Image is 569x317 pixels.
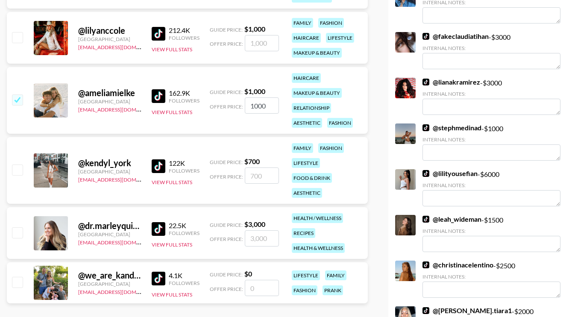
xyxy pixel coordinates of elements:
span: Offer Price: [210,41,243,47]
span: Guide Price: [210,159,243,165]
div: Internal Notes: [422,228,560,234]
img: TikTok [422,79,429,85]
div: - $ 1000 [422,123,560,161]
div: @ kendyl_york [78,158,141,168]
div: - $ 3000 [422,78,560,115]
strong: $ 3,000 [244,220,265,228]
div: family [292,143,313,153]
img: TikTok [422,307,429,314]
span: Guide Price: [210,222,243,228]
div: 4.1K [169,271,199,280]
div: family [292,18,313,28]
img: TikTok [152,222,165,236]
img: TikTok [422,124,429,131]
div: Internal Notes: [422,136,560,143]
div: Followers [169,230,199,236]
div: lifestyle [326,33,354,43]
span: Offer Price: [210,173,243,180]
div: makeup & beauty [292,48,342,58]
a: @lilityousefian [422,169,478,178]
div: fashion [318,18,344,28]
div: - $ 3000 [422,32,560,69]
img: TikTok [422,170,429,177]
button: View Full Stats [152,46,192,53]
input: 0 [245,280,279,296]
strong: $ 1,000 [244,87,265,95]
div: haircare [292,73,321,83]
div: recipes [292,228,315,238]
div: @ we_are_kandels [78,270,141,281]
div: lifestyle [292,270,320,280]
a: [EMAIL_ADDRESS][DOMAIN_NAME] [78,175,164,183]
input: 1,000 [245,97,279,114]
div: Internal Notes: [422,45,560,51]
img: TikTok [152,159,165,173]
img: TikTok [152,272,165,285]
a: @[PERSON_NAME].tiara1 [422,306,512,315]
span: Guide Price: [210,26,243,33]
span: Offer Price: [210,236,243,242]
img: TikTok [152,89,165,103]
div: Internal Notes: [422,182,560,188]
button: View Full Stats [152,109,192,115]
div: lifestyle [292,158,320,168]
span: Guide Price: [210,271,243,278]
input: 700 [245,167,279,184]
input: 3,000 [245,230,279,247]
a: @stephmedinad [422,123,481,132]
div: Internal Notes: [422,273,560,280]
div: fashion [318,143,344,153]
strong: $ 0 [244,270,252,278]
a: [EMAIL_ADDRESS][DOMAIN_NAME] [78,42,164,50]
a: [EMAIL_ADDRESS][DOMAIN_NAME] [78,238,164,246]
div: fashion [327,118,353,128]
div: Followers [169,280,199,286]
div: [GEOGRAPHIC_DATA] [78,281,141,287]
div: @ dr.marleyquinn [78,220,141,231]
div: - $ 6000 [422,169,560,206]
div: family [325,270,346,280]
div: health / wellness [292,213,343,223]
div: haircare [292,33,321,43]
a: @lianakramirez [422,78,480,86]
div: 122K [169,159,199,167]
strong: $ 1,000 [244,25,265,33]
a: @fakeclaudiatihan [422,32,489,41]
div: Followers [169,35,199,41]
div: prank [323,285,343,295]
div: fashion [292,285,317,295]
strong: $ 700 [244,157,260,165]
div: Internal Notes: [422,91,560,97]
button: View Full Stats [152,179,192,185]
span: Guide Price: [210,89,243,95]
div: makeup & beauty [292,88,342,98]
div: relationship [292,103,331,113]
div: Followers [169,167,199,174]
a: @leah_wideman [422,215,481,223]
div: [GEOGRAPHIC_DATA] [78,168,141,175]
div: @ ameliamielke [78,88,141,98]
div: 212.4K [169,26,199,35]
div: aesthetic [292,188,322,198]
div: [GEOGRAPHIC_DATA] [78,231,141,238]
button: View Full Stats [152,291,192,298]
span: Offer Price: [210,286,243,292]
div: Followers [169,97,199,104]
input: 1,000 [245,35,279,51]
img: TikTok [422,216,429,223]
a: [EMAIL_ADDRESS][DOMAIN_NAME] [78,287,164,295]
div: [GEOGRAPHIC_DATA] [78,36,141,42]
div: [GEOGRAPHIC_DATA] [78,98,141,105]
div: food & drink [292,173,332,183]
div: aesthetic [292,118,322,128]
a: [EMAIL_ADDRESS][DOMAIN_NAME] [78,105,164,113]
img: TikTok [422,261,429,268]
img: TikTok [152,27,165,41]
img: TikTok [422,33,429,40]
div: 22.5K [169,221,199,230]
div: - $ 1500 [422,215,560,252]
div: health & wellness [292,243,345,253]
a: @christinacelentino [422,261,493,269]
button: View Full Stats [152,241,192,248]
span: Offer Price: [210,103,243,110]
